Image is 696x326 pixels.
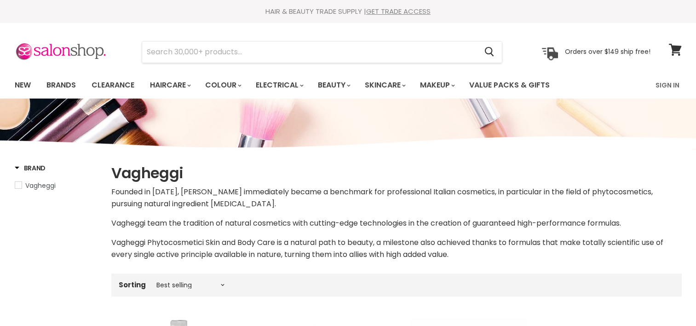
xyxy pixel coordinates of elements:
[111,217,682,229] p: Vagheggi team the tradition of natural cosmetics with cutting-edge technologies in the creation o...
[650,76,685,95] a: Sign In
[358,76,411,95] a: Skincare
[15,163,46,173] h3: Brand
[111,186,682,210] p: Founded in [DATE], [PERSON_NAME] immediately became a benchmark for professional Italian cosmetic...
[8,72,604,99] ul: Main menu
[85,76,141,95] a: Clearance
[198,76,247,95] a: Colour
[366,6,431,16] a: GET TRADE ACCESS
[565,47,650,56] p: Orders over $149 ship free!
[111,237,663,260] span: Vagheggi Phytocosmetici Skin and Body Care is a natural path to beauty, a milestone also achieved...
[25,181,56,190] span: Vagheggi
[3,72,693,99] nav: Main
[15,180,100,191] a: Vagheggi
[462,76,557,95] a: Value Packs & Gifts
[3,7,693,16] div: HAIR & BEAUTY TRADE SUPPLY |
[8,76,38,95] a: New
[111,163,682,183] h1: Vagheggi
[142,41,502,63] form: Product
[119,281,146,289] label: Sorting
[249,76,309,95] a: Electrical
[143,76,196,95] a: Haircare
[142,41,477,63] input: Search
[477,41,502,63] button: Search
[413,76,460,95] a: Makeup
[311,76,356,95] a: Beauty
[40,76,83,95] a: Brands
